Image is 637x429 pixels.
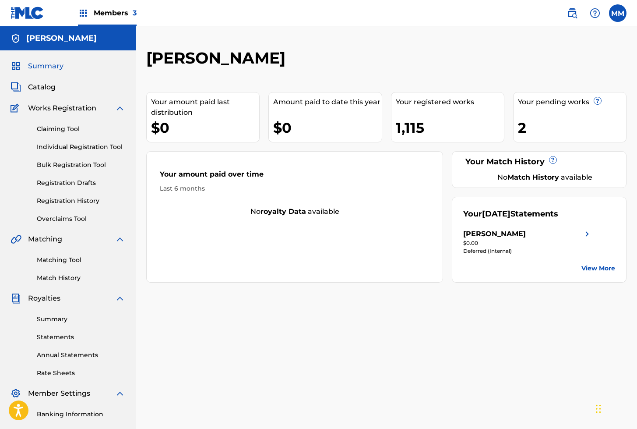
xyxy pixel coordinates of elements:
[37,142,125,152] a: Individual Registration Tool
[518,118,626,138] div: 2
[463,229,526,239] div: [PERSON_NAME]
[463,247,592,255] div: Deferred (Internal)
[37,315,125,324] a: Summary
[549,156,556,163] span: ?
[11,33,21,44] img: Accounts
[11,82,21,92] img: Catalog
[507,173,559,181] strong: Match History
[273,118,381,138] div: $0
[28,82,56,92] span: Catalog
[37,196,125,206] a: Registration History
[37,255,125,265] a: Matching Tool
[273,97,381,107] div: Amount paid to date this year
[37,214,125,223] a: Overclaims Tool
[151,118,259,138] div: $0
[463,156,615,168] div: Your Match History
[396,97,504,107] div: Your registered works
[115,293,125,304] img: expand
[11,293,21,304] img: Royalties
[11,61,21,71] img: Summary
[78,8,88,18] img: Top Rightsholders
[586,4,604,22] div: Help
[151,97,259,118] div: Your amount paid last distribution
[37,369,125,378] a: Rate Sheets
[563,4,581,22] a: Public Search
[28,234,62,245] span: Matching
[11,234,21,245] img: Matching
[37,410,125,419] a: Banking Information
[482,209,510,219] span: [DATE]
[37,124,125,134] a: Claiming Tool
[463,208,558,220] div: Your Statements
[133,9,137,17] span: 3
[37,273,125,283] a: Match History
[160,184,429,193] div: Last 6 months
[612,287,637,357] iframe: Resource Center
[115,103,125,113] img: expand
[463,229,592,255] a: [PERSON_NAME]right chevron icon$0.00Deferred (Internal)
[26,33,97,43] h5: Mauricio Morales
[474,172,615,183] div: No available
[11,82,56,92] a: CatalogCatalog
[596,396,601,422] div: Drag
[11,7,44,19] img: MLC Logo
[518,97,626,107] div: Your pending works
[11,61,63,71] a: SummarySummary
[28,103,96,113] span: Works Registration
[581,264,615,273] a: View More
[593,387,637,429] iframe: Chat Widget
[396,118,504,138] div: 1,115
[582,229,592,239] img: right chevron icon
[37,160,125,170] a: Bulk Registration Tool
[146,48,290,68] h2: [PERSON_NAME]
[94,8,137,18] span: Members
[609,4,626,22] div: User Menu
[28,293,60,304] span: Royalties
[463,239,592,247] div: $0.00
[37,351,125,360] a: Annual Statements
[590,8,600,18] img: help
[28,388,90,399] span: Member Settings
[115,388,125,399] img: expand
[567,8,577,18] img: search
[37,178,125,188] a: Registration Drafts
[115,234,125,245] img: expand
[11,388,21,399] img: Member Settings
[160,169,429,184] div: Your amount paid over time
[594,97,601,104] span: ?
[147,206,443,217] div: No available
[11,103,22,113] img: Works Registration
[260,207,306,216] strong: royalty data
[28,61,63,71] span: Summary
[37,333,125,342] a: Statements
